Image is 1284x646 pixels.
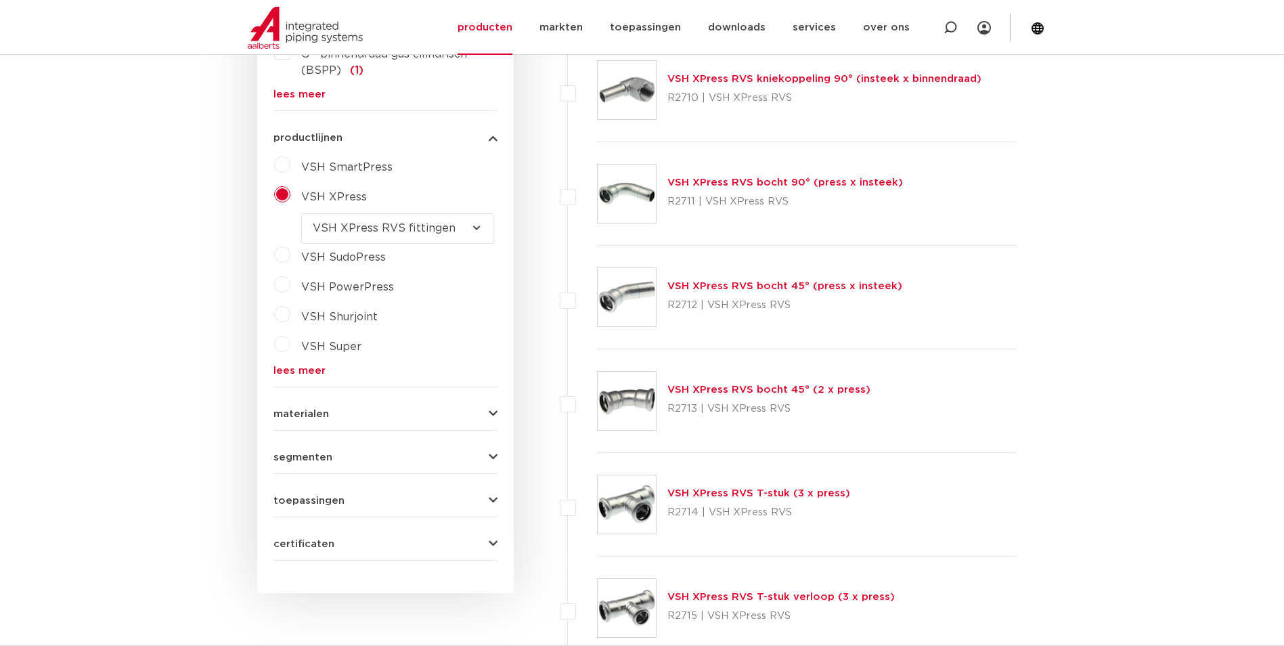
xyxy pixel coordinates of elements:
span: VSH Shurjoint [301,311,378,322]
img: Thumbnail for VSH XPress RVS bocht 45° (2 x press) [598,372,656,430]
span: toepassingen [273,496,345,506]
img: Thumbnail for VSH XPress RVS kniekoppeling 90° (insteek x binnendraad) [598,61,656,119]
button: productlijnen [273,133,497,143]
a: VSH XPress RVS bocht 90° (press x insteek) [667,177,903,188]
p: R2713 | VSH XPress RVS [667,398,870,420]
a: VSH XPress RVS bocht 45° (2 x press) [667,385,870,395]
span: VSH SudoPress [301,252,386,263]
span: VSH SmartPress [301,162,393,173]
span: productlijnen [273,133,342,143]
span: VSH XPress [301,192,367,202]
img: Thumbnail for VSH XPress RVS T-stuk (3 x press) [598,475,656,534]
img: Thumbnail for VSH XPress RVS bocht 45° (press x insteek) [598,268,656,326]
p: R2712 | VSH XPress RVS [667,295,902,316]
button: toepassingen [273,496,497,506]
span: VSH PowerPress [301,282,394,293]
button: segmenten [273,452,497,462]
p: R2711 | VSH XPress RVS [667,191,903,213]
span: VSH Super [301,341,361,352]
p: R2714 | VSH XPress RVS [667,502,850,523]
p: R2715 | VSH XPress RVS [667,605,895,627]
img: Thumbnail for VSH XPress RVS bocht 90° (press x insteek) [598,165,656,223]
span: materialen [273,409,329,419]
span: (1) [350,65,363,76]
a: VSH XPress RVS T-stuk (3 x press) [667,488,850,498]
a: lees meer [273,89,497,100]
button: materialen [273,409,497,419]
a: VSH XPress RVS kniekoppeling 90° (insteek x binnendraad) [667,74,981,84]
a: lees meer [273,366,497,376]
span: segmenten [273,452,332,462]
button: certificaten [273,539,497,549]
p: R2710 | VSH XPress RVS [667,87,981,109]
span: certificaten [273,539,334,549]
img: Thumbnail for VSH XPress RVS T-stuk verloop (3 x press) [598,579,656,637]
a: VSH XPress RVS bocht 45° (press x insteek) [667,281,902,291]
a: VSH XPress RVS T-stuk verloop (3 x press) [667,592,895,602]
span: G - binnendraad gas cilindrisch (BSPP) [301,49,467,76]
